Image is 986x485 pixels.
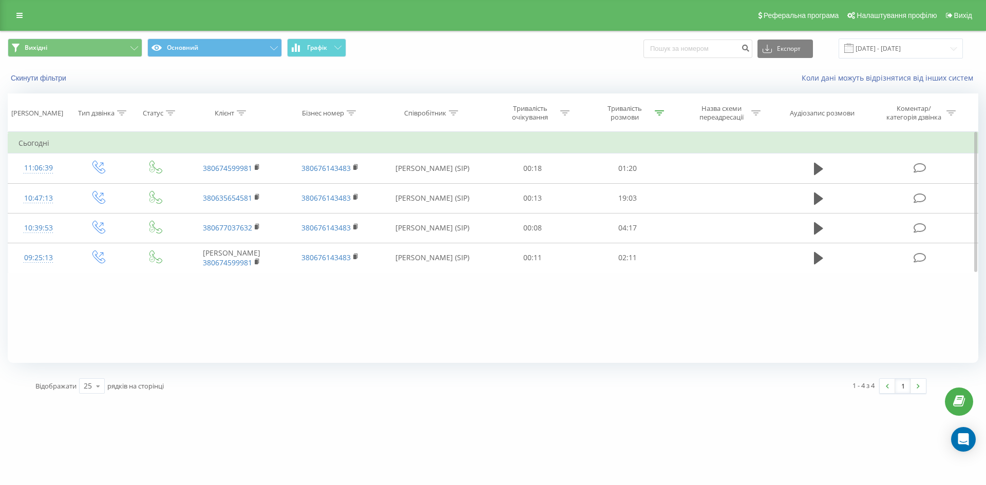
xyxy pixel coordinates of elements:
a: 380674599981 [203,163,252,173]
span: Вихідні [25,44,47,52]
div: Тривалість розмови [597,104,652,122]
td: 02:11 [580,243,674,273]
div: Співробітник [404,109,446,118]
td: [PERSON_NAME] (SIP) [379,243,485,273]
span: Графік [307,44,327,51]
div: 1 - 4 з 4 [852,380,875,391]
span: рядків на сторінці [107,381,164,391]
td: [PERSON_NAME] (SIP) [379,153,485,183]
button: Експорт [757,40,813,58]
div: Open Intercom Messenger [951,427,976,452]
div: Тип дзвінка [78,109,115,118]
div: 25 [84,381,92,391]
a: 380676143483 [301,253,351,262]
div: 10:39:53 [18,218,59,238]
div: Аудіозапис розмови [790,109,855,118]
a: 380677037632 [203,223,252,232]
button: Основний [147,38,282,57]
button: Графік [287,38,346,57]
td: 19:03 [580,183,674,213]
td: 00:18 [485,153,580,183]
button: Скинути фільтри [8,73,71,83]
div: [PERSON_NAME] [11,109,63,118]
a: 1 [895,379,911,393]
td: 00:13 [485,183,580,213]
a: 380635654581 [203,193,252,203]
input: Пошук за номером [643,40,752,58]
span: Реферальна програма [764,11,839,20]
div: Назва схеми переадресації [694,104,749,122]
td: Сьогодні [8,133,978,153]
button: Вихідні [8,38,142,57]
a: 380676143483 [301,223,351,232]
div: 09:25:13 [18,248,59,268]
td: [PERSON_NAME] (SIP) [379,183,485,213]
div: Клієнт [215,109,234,118]
div: Бізнес номер [302,109,344,118]
div: 10:47:13 [18,188,59,208]
div: 11:06:39 [18,158,59,178]
div: Тривалість очікування [503,104,558,122]
span: Вихід [954,11,972,20]
td: [PERSON_NAME] [182,243,281,273]
td: 04:17 [580,213,674,243]
a: 380674599981 [203,258,252,267]
td: 00:08 [485,213,580,243]
span: Налаштування профілю [857,11,937,20]
span: Відображати [35,381,77,391]
a: 380676143483 [301,163,351,173]
a: Коли дані можуть відрізнятися вiд інших систем [802,73,978,83]
td: 00:11 [485,243,580,273]
div: Статус [143,109,163,118]
div: Коментар/категорія дзвінка [884,104,944,122]
td: [PERSON_NAME] (SIP) [379,213,485,243]
td: 01:20 [580,153,674,183]
a: 380676143483 [301,193,351,203]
